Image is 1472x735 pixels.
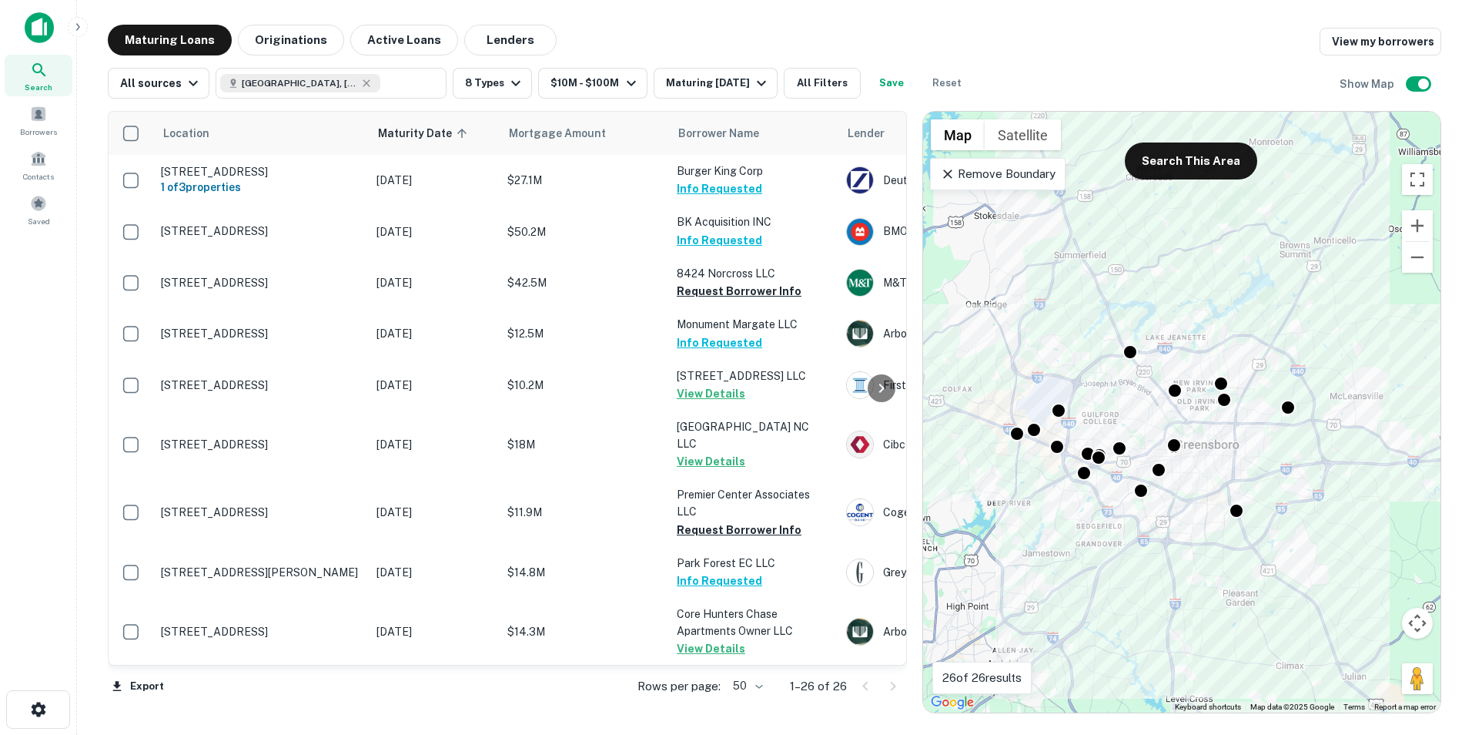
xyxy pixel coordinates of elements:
img: picture [847,219,873,245]
p: 1–26 of 26 [790,677,847,696]
p: Remove Boundary [940,165,1055,183]
button: Info Requested [677,572,762,590]
div: Arbor Realty Trust [846,618,1077,646]
button: $10M - $100M [538,68,647,99]
button: Maturing [DATE] [654,68,778,99]
h6: 1 of 3 properties [161,179,361,196]
p: [DATE] [376,436,492,453]
div: M&T Bank [846,269,1077,297]
p: [DATE] [376,223,492,240]
p: [DATE] [376,377,492,394]
a: View my borrowers [1320,28,1441,55]
p: Burger King Corp [677,163,831,180]
p: [DATE] [376,504,492,521]
a: Open this area in Google Maps (opens a new window) [927,693,978,713]
p: [STREET_ADDRESS] [161,276,361,290]
button: Zoom in [1402,210,1433,241]
p: Monument Margate LLC [677,316,831,333]
img: picture [847,270,873,296]
button: Lenders [464,25,557,55]
button: View Details [677,384,745,403]
th: Location [153,112,369,155]
p: $10.2M [507,377,661,394]
p: [STREET_ADDRESS] [161,505,361,519]
iframe: Chat Widget [1395,562,1472,636]
button: Maturing Loans [108,25,232,55]
p: Premier Center Associates LLC [677,486,831,520]
button: Zoom out [1402,242,1433,273]
button: Keyboard shortcuts [1175,702,1241,713]
p: [DATE] [376,274,492,291]
th: Maturity Date [369,112,500,155]
button: Info Requested [677,334,762,352]
img: Google [927,693,978,713]
button: Reset [922,68,972,99]
p: 8424 Norcross LLC [677,265,831,282]
span: Mortgage Amount [509,124,626,143]
button: All Filters [784,68,861,99]
div: Cogent Bank [846,498,1077,526]
p: [STREET_ADDRESS] [161,327,361,341]
button: Save your search to get updates of matches that match your search criteria. [867,68,916,99]
span: Contacts [23,170,54,183]
button: Drag Pegman onto the map to open Street View [1402,663,1433,694]
button: Search This Area [1125,143,1257,180]
button: Export [108,675,168,698]
button: Info Requested [677,231,762,250]
p: [STREET_ADDRESS] [161,378,361,392]
img: capitalize-icon.png [25,12,54,43]
div: Deutsche Bank [846,166,1077,194]
button: All sources [108,68,209,99]
p: [STREET_ADDRESS] [161,438,361,451]
p: $50.2M [507,223,661,240]
p: $11.9M [507,504,661,521]
div: Search [5,55,72,96]
img: picture [847,619,873,645]
button: Toggle fullscreen view [1402,164,1433,195]
a: Saved [5,189,72,230]
img: picture [847,499,873,525]
p: $12.5M [507,325,661,342]
p: Rows per page: [637,677,721,696]
p: 26 of 26 results [942,669,1022,687]
th: Lender [838,112,1085,155]
p: [DATE] [376,623,492,640]
button: Originations [238,25,344,55]
p: [DATE] [376,172,492,189]
span: Map data ©2025 Google [1250,703,1334,711]
p: [STREET_ADDRESS] [161,165,361,179]
p: BK Acquisition INC [677,213,831,230]
p: [DATE] [376,564,492,581]
img: picture [847,167,873,193]
img: picture [847,372,873,398]
th: Mortgage Amount [500,112,669,155]
p: $14.8M [507,564,661,581]
button: Show street map [931,119,985,150]
p: [STREET_ADDRESS] LLC [677,367,831,384]
a: Contacts [5,144,72,186]
div: Greystone [846,559,1077,586]
button: Info Requested [677,180,762,198]
p: $14.3M [507,623,661,640]
a: Borrowers [5,99,72,141]
p: Park Forest EC LLC [677,555,831,572]
img: picture [847,559,873,586]
div: Maturing [DATE] [666,74,771,92]
p: [STREET_ADDRESS][PERSON_NAME] [161,566,361,579]
span: Maturity Date [378,124,472,143]
button: Show satellite imagery [985,119,1061,150]
span: Search [25,81,52,93]
img: picture [847,321,873,347]
div: All sources [120,74,202,92]
a: Report a map error [1374,703,1436,711]
span: Borrower Name [678,124,759,143]
span: [GEOGRAPHIC_DATA], [GEOGRAPHIC_DATA], [GEOGRAPHIC_DATA] [242,76,357,90]
button: 8 Types [453,68,532,99]
h6: Show Map [1340,76,1397,92]
span: Location [162,124,209,143]
button: Active Loans [350,25,458,55]
p: $18M [507,436,661,453]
